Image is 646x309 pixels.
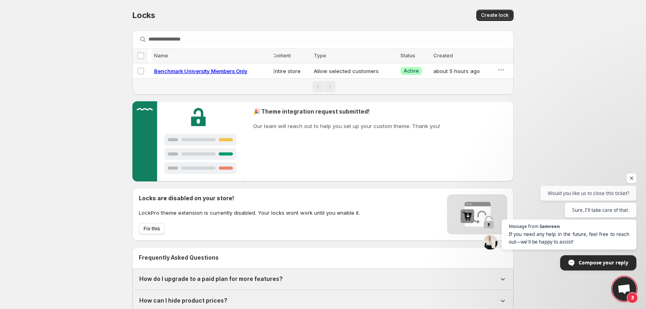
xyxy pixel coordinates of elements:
[579,256,628,270] span: Compose your reply
[572,206,629,214] span: Sure, I’ll take care of that.
[311,63,398,79] td: Allow selected customers
[139,297,228,305] h1: How can I hide product prices?
[144,226,160,232] span: Fix this
[253,108,440,116] h2: 🎉 Theme integration request submitted!
[476,10,514,21] button: Create lock
[612,277,636,301] div: Open chat
[433,53,453,59] span: Created
[272,53,291,59] span: Content
[154,53,168,59] span: Name
[139,209,360,217] p: LockPro theme extension is currently disabled. Your locks wont work until you enable it.
[509,230,629,246] span: If you need any help in the future, feel free to reach out—we’ll be happy to assist!
[270,63,311,79] td: Entire store
[447,194,507,234] img: Locks disabled
[431,63,495,79] td: about 5 hours ago
[132,101,244,181] img: Customer support
[139,254,507,262] h2: Frequently Asked Questions
[132,78,514,95] nav: Pagination
[253,122,440,130] p: Our team will reach out to help you set up your custom theme. Thank you!
[481,12,509,18] span: Create lock
[404,68,419,74] span: Active
[400,53,415,59] span: Status
[314,53,326,59] span: Type
[154,68,248,74] a: Benchmark University Members Only
[139,275,283,283] h1: How do I upgrade to a paid plan for more features?
[139,223,165,234] button: Fix this
[540,224,560,228] span: Samreen
[548,189,629,197] span: Would you like us to close this ticket?
[139,194,360,202] h2: Locks are disabled on your store!
[509,224,538,228] span: Message from
[627,292,638,303] span: 3
[132,10,155,20] span: Locks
